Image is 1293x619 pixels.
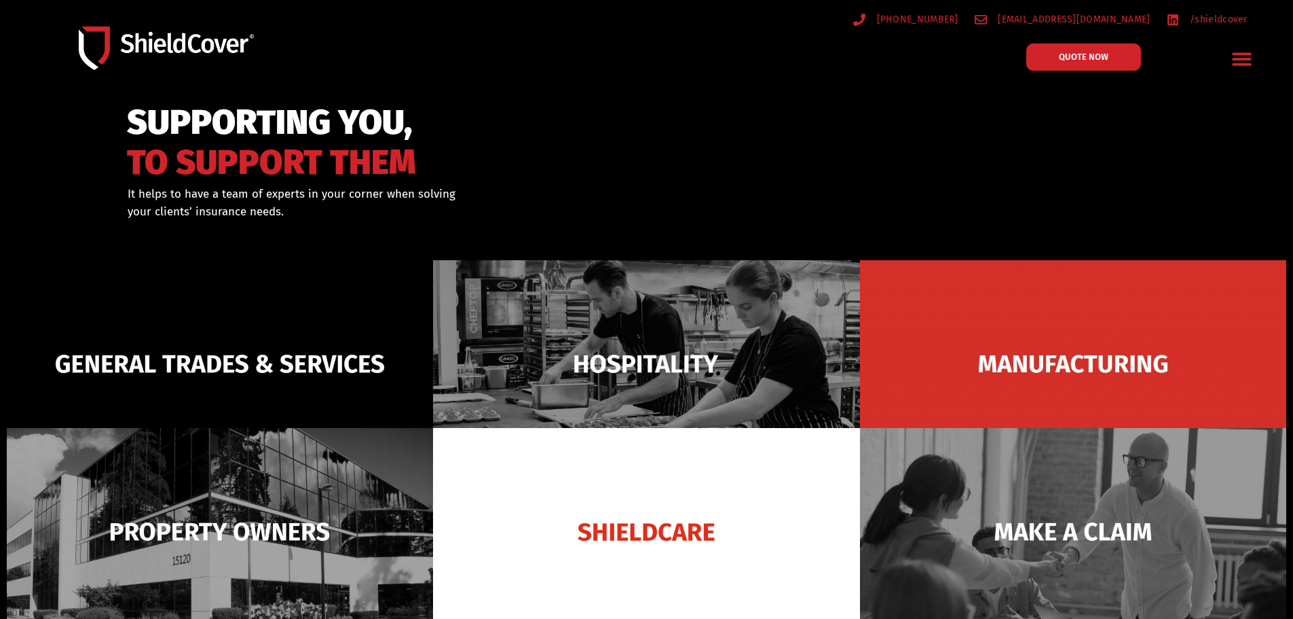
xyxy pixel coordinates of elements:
div: Menu Toggle [1226,43,1258,75]
span: [PHONE_NUMBER] [874,11,958,28]
div: It helps to have a team of experts in your corner when solving [128,185,716,220]
a: QUOTE NOW [1026,43,1141,71]
span: SUPPORTING YOU, [127,109,416,137]
a: /shieldcover [1167,11,1248,28]
span: [EMAIL_ADDRESS][DOMAIN_NAME] [994,11,1150,28]
a: [EMAIL_ADDRESS][DOMAIN_NAME] [975,11,1150,28]
p: your clients’ insurance needs. [128,203,716,221]
span: /shieldcover [1186,11,1248,28]
span: QUOTE NOW [1059,52,1108,61]
a: [PHONE_NUMBER] [853,11,958,28]
img: Shield-Cover-Underwriting-Australia-logo-full [79,26,254,69]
